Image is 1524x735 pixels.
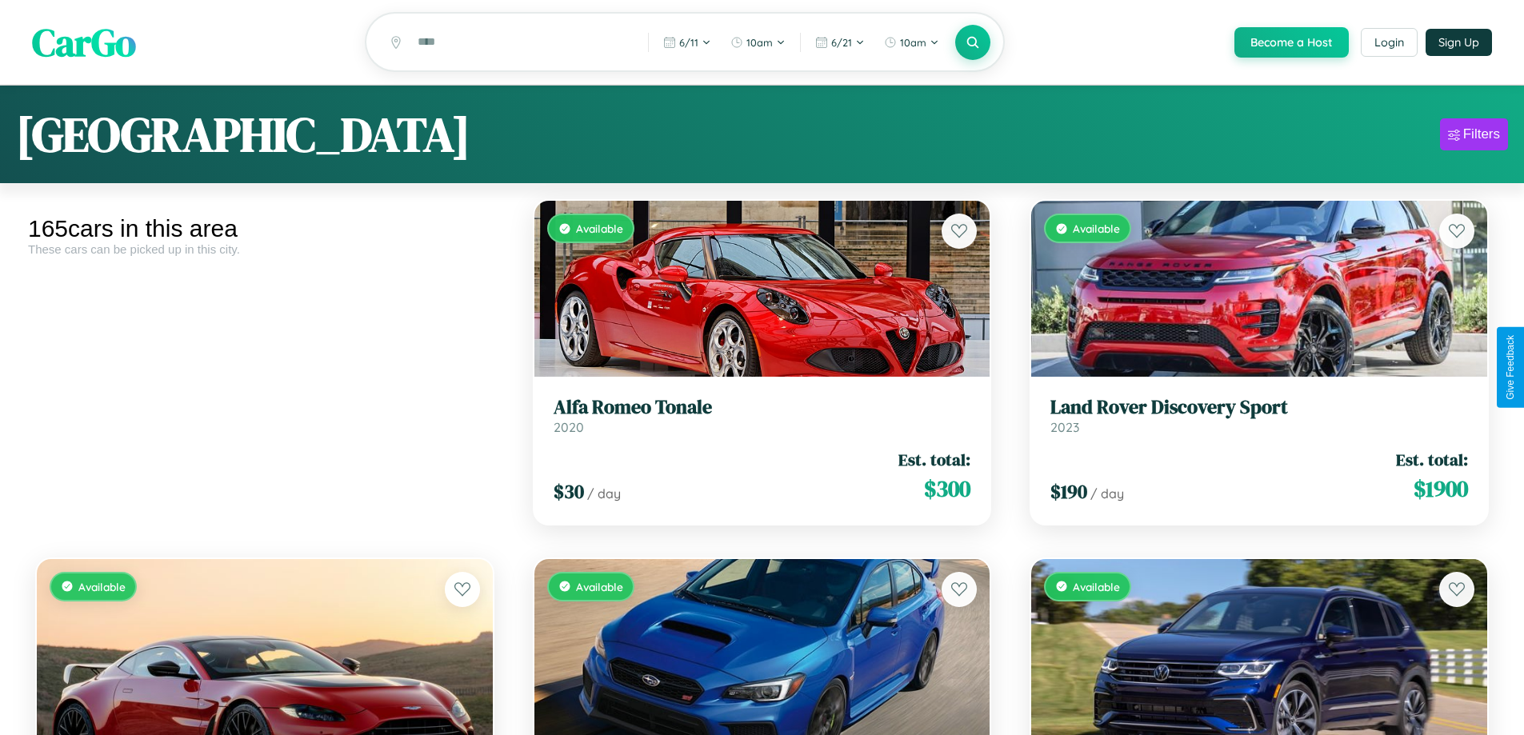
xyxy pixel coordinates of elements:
[900,36,926,49] span: 10am
[746,36,773,49] span: 10am
[1463,126,1500,142] div: Filters
[554,396,971,435] a: Alfa Romeo Tonale2020
[655,30,719,55] button: 6/11
[1414,473,1468,505] span: $ 1900
[28,215,502,242] div: 165 cars in this area
[554,396,971,419] h3: Alfa Romeo Tonale
[554,478,584,505] span: $ 30
[807,30,873,55] button: 6/21
[1234,27,1349,58] button: Become a Host
[1073,222,1120,235] span: Available
[16,102,470,167] h1: [GEOGRAPHIC_DATA]
[1050,396,1468,435] a: Land Rover Discovery Sport2023
[1396,448,1468,471] span: Est. total:
[1050,478,1087,505] span: $ 190
[1361,28,1418,57] button: Login
[32,16,136,69] span: CarGo
[679,36,698,49] span: 6 / 11
[876,30,947,55] button: 10am
[831,36,852,49] span: 6 / 21
[1073,580,1120,593] span: Available
[1050,396,1468,419] h3: Land Rover Discovery Sport
[1505,335,1516,400] div: Give Feedback
[1050,419,1079,435] span: 2023
[1090,485,1124,501] span: / day
[898,448,970,471] span: Est. total:
[587,485,621,501] span: / day
[1440,118,1508,150] button: Filters
[576,580,623,593] span: Available
[1426,29,1492,56] button: Sign Up
[78,580,126,593] span: Available
[28,242,502,256] div: These cars can be picked up in this city.
[576,222,623,235] span: Available
[554,419,584,435] span: 2020
[924,473,970,505] span: $ 300
[722,30,794,55] button: 10am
